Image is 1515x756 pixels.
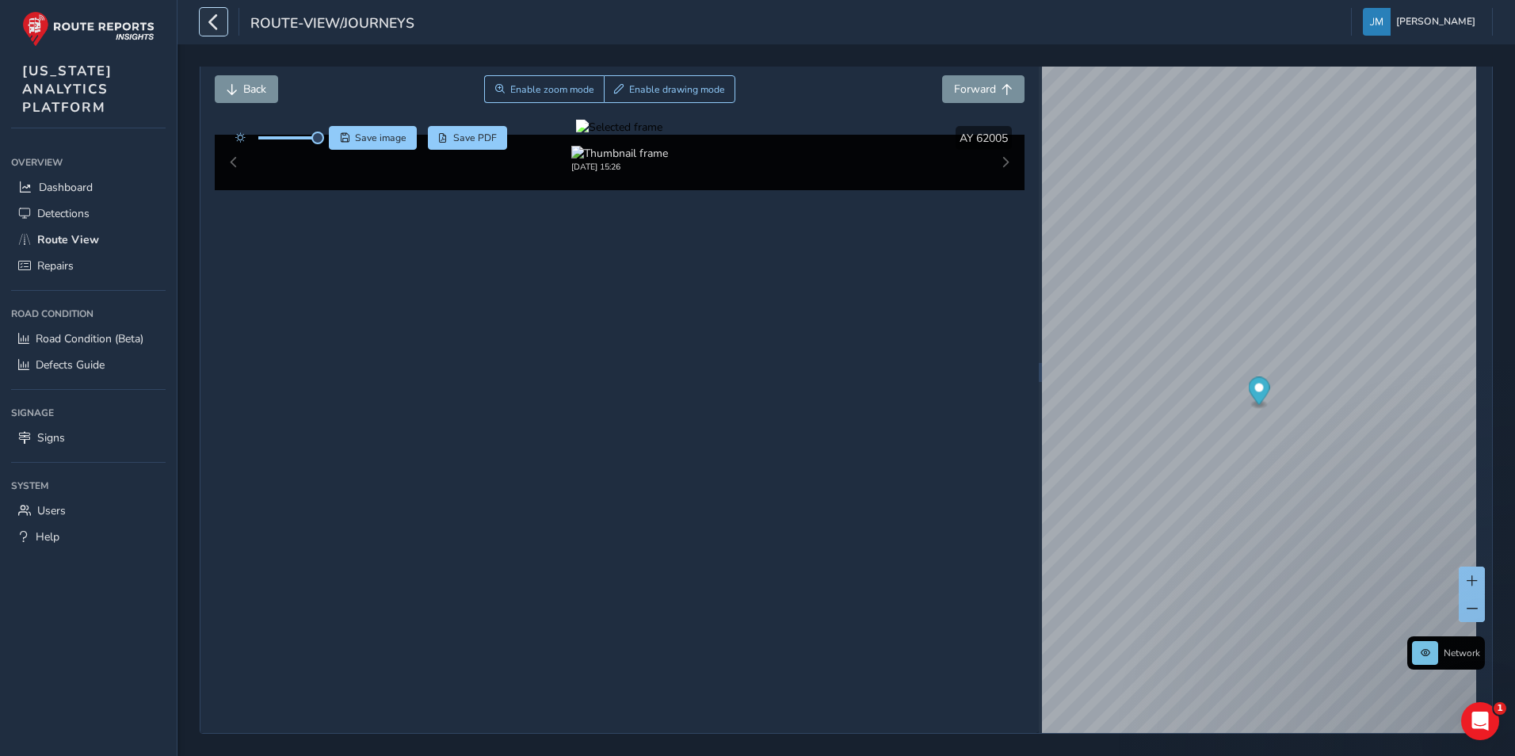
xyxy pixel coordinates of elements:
[37,503,66,518] span: Users
[37,206,90,221] span: Detections
[1248,377,1269,410] div: Map marker
[22,62,113,116] span: [US_STATE] ANALYTICS PLATFORM
[22,11,155,47] img: rr logo
[11,151,166,174] div: Overview
[1461,702,1499,740] iframe: Intercom live chat
[428,126,508,150] button: PDF
[11,200,166,227] a: Detections
[11,326,166,352] a: Road Condition (Beta)
[954,82,996,97] span: Forward
[1494,702,1506,715] span: 1
[11,474,166,498] div: System
[215,75,278,103] button: Back
[36,529,59,544] span: Help
[453,132,497,144] span: Save PDF
[1363,8,1481,36] button: [PERSON_NAME]
[250,13,414,36] span: route-view/journeys
[37,232,99,247] span: Route View
[1396,8,1475,36] span: [PERSON_NAME]
[942,75,1025,103] button: Forward
[11,401,166,425] div: Signage
[329,126,417,150] button: Save
[39,180,93,195] span: Dashboard
[484,75,604,103] button: Zoom
[1444,647,1480,659] span: Network
[571,161,668,173] div: [DATE] 15:26
[571,146,668,161] img: Thumbnail frame
[11,524,166,550] a: Help
[11,425,166,451] a: Signs
[11,352,166,378] a: Defects Guide
[37,430,65,445] span: Signs
[243,82,266,97] span: Back
[11,302,166,326] div: Road Condition
[36,357,105,372] span: Defects Guide
[355,132,406,144] span: Save image
[11,174,166,200] a: Dashboard
[629,83,725,96] span: Enable drawing mode
[960,131,1008,146] span: AY 62005
[37,258,74,273] span: Repairs
[11,498,166,524] a: Users
[1363,8,1391,36] img: diamond-layout
[36,331,143,346] span: Road Condition (Beta)
[11,227,166,253] a: Route View
[604,75,736,103] button: Draw
[510,83,594,96] span: Enable zoom mode
[11,253,166,279] a: Repairs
